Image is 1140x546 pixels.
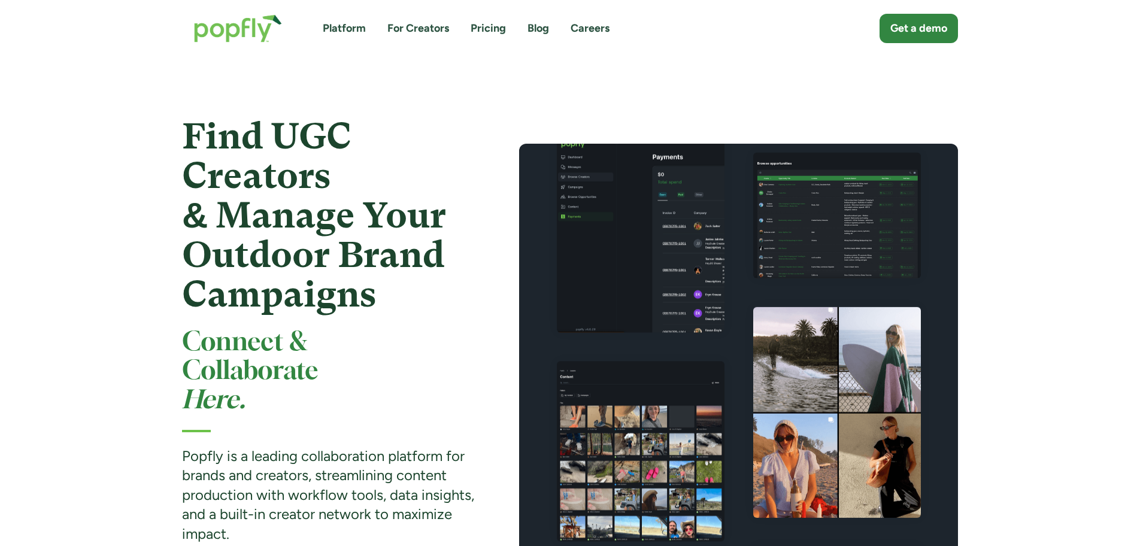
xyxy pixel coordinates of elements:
[890,21,947,36] div: Get a demo
[182,116,446,315] strong: Find UGC Creators & Manage Your Outdoor Brand Campaigns
[182,329,476,415] h2: Connect & Collaborate
[527,21,549,36] a: Blog
[571,21,610,36] a: Careers
[182,447,474,542] strong: Popfly is a leading collaboration platform for brands and creators, streamlining content producti...
[182,2,294,54] a: home
[880,14,958,43] a: Get a demo
[471,21,506,36] a: Pricing
[323,21,366,36] a: Platform
[182,389,245,413] em: Here.
[387,21,449,36] a: For Creators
